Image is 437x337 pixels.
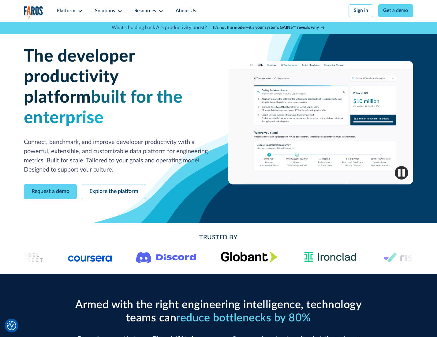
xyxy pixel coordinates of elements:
h1: The developer productivity platform [24,46,209,128]
a: Request a demo [24,184,77,199]
a: Explore the platform [82,184,146,199]
img: Logo of the online learning platform Coursera. [68,252,112,262]
span: built for the enterprise [24,89,183,127]
img: Logo of the communication platform Discord. [136,251,196,263]
span: reduce bottlenecks by 80% [176,312,311,324]
strong: It’s not the model—it’s your system. GAINS™ reveals why [213,25,319,30]
a: It’s not the model—it’s your system. GAINS™ reveals why [213,25,326,31]
p: Connect, benchmark, and improve developer productivity with a powerful, extensible, and customiza... [24,138,209,174]
img: Pause video [395,166,408,180]
a: Get a demo [378,4,413,17]
h2: Trusted By [73,233,364,242]
button: Cookie Settings [7,321,16,330]
img: Ironclad Logo [301,250,359,264]
div: Resources [134,7,156,15]
div: Solutions [95,7,115,15]
a: home [24,6,43,19]
h2: Armed with the right engineering intelligence, technology teams can [73,298,364,325]
img: Globant's logo [220,251,277,263]
div: Platform [57,7,75,15]
a: Sign in [349,4,373,17]
img: Logo of the analytics and reporting company Faros. [24,6,43,19]
p: What's holding back AI's productivity boost? | [112,24,211,32]
img: Revisit consent button [7,321,16,330]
